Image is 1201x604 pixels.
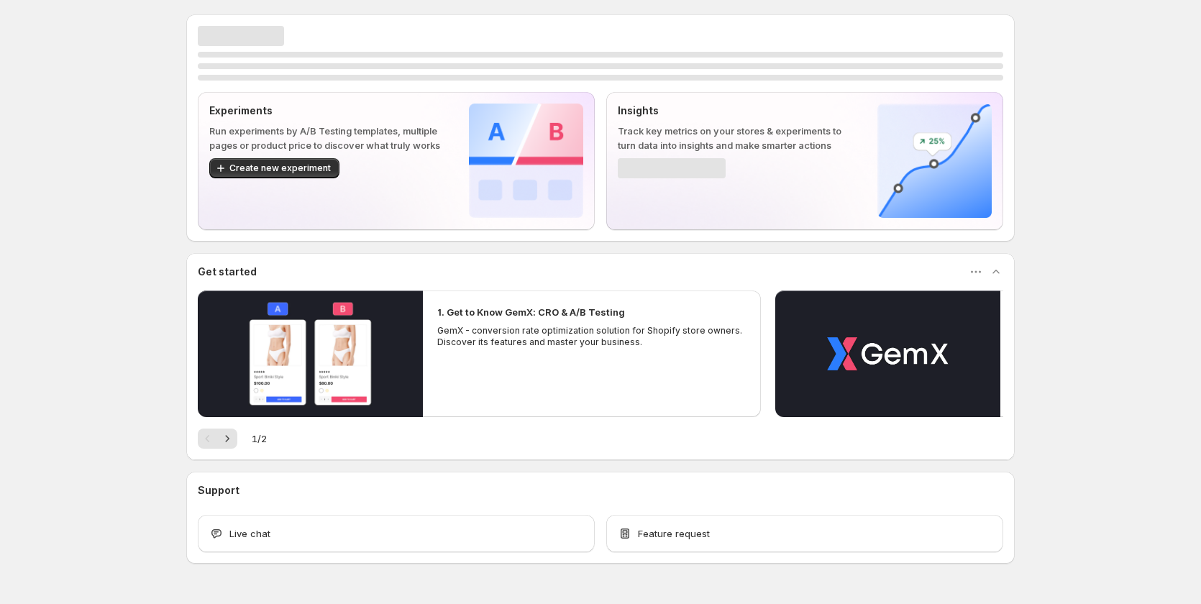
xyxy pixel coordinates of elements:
[252,431,267,446] span: 1 / 2
[209,124,446,152] p: Run experiments by A/B Testing templates, multiple pages or product price to discover what truly ...
[437,305,625,319] h2: 1. Get to Know GemX: CRO & A/B Testing
[877,104,992,218] img: Insights
[618,104,854,118] p: Insights
[198,483,239,498] h3: Support
[229,163,331,174] span: Create new experiment
[198,290,423,417] button: Play video
[209,104,446,118] p: Experiments
[775,290,1000,417] button: Play video
[198,265,257,279] h3: Get started
[198,429,237,449] nav: Pagination
[618,124,854,152] p: Track key metrics on your stores & experiments to turn data into insights and make smarter actions
[229,526,270,541] span: Live chat
[469,104,583,218] img: Experiments
[437,325,746,348] p: GemX - conversion rate optimization solution for Shopify store owners. Discover its features and ...
[209,158,339,178] button: Create new experiment
[638,526,710,541] span: Feature request
[217,429,237,449] button: Next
